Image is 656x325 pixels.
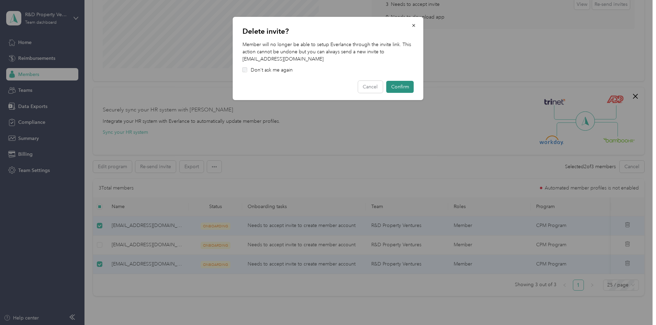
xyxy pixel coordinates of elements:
[618,286,656,325] iframe: Everlance-gr Chat Button Frame
[242,41,414,55] p: Member will no longer be able to setup Everlance through the invite link. This action cannot be u...
[242,26,414,36] p: Delete invite?
[242,55,414,63] p: [EMAIL_ADDRESS][DOMAIN_NAME]
[386,81,414,93] button: Confirm
[358,81,383,93] button: Cancel
[251,66,293,74] p: Don't ask me again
